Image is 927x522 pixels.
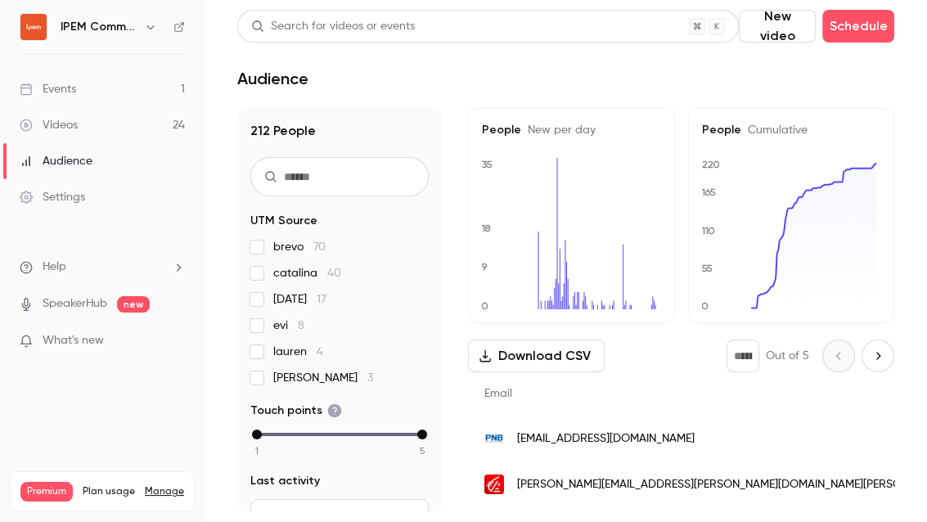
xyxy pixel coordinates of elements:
[420,443,425,458] span: 5
[273,370,373,386] span: [PERSON_NAME]
[701,187,716,198] text: 165
[701,263,713,274] text: 55
[273,239,326,255] span: brevo
[701,300,709,312] text: 0
[255,443,259,458] span: 1
[766,348,809,364] p: Out of 5
[481,223,491,234] text: 18
[237,69,308,88] h1: Audience
[250,121,429,141] h1: 212 People
[43,332,104,349] span: What's new
[862,340,894,372] button: Next page
[20,14,47,40] img: IPEM Community
[521,124,596,136] span: New per day
[20,259,185,276] li: help-dropdown-opener
[298,320,304,331] span: 8
[313,241,326,253] span: 70
[702,122,881,138] h5: People
[83,485,135,498] span: Plan usage
[327,268,341,279] span: 40
[20,189,85,205] div: Settings
[273,291,326,308] span: [DATE]
[250,403,342,419] span: Touch points
[273,265,341,281] span: catalina
[251,18,415,35] div: Search for videos or events
[468,340,605,372] button: Download CSV
[273,317,304,334] span: evi
[482,122,661,138] h5: People
[20,153,92,169] div: Audience
[273,344,323,360] span: lauren
[417,430,427,439] div: max
[484,388,512,399] span: Email
[482,159,493,170] text: 35
[701,225,715,236] text: 110
[43,295,107,313] a: SpeakerHub
[61,19,137,35] h6: IPEM Community
[517,430,695,448] span: [EMAIL_ADDRESS][DOMAIN_NAME]
[43,259,66,276] span: Help
[367,372,373,384] span: 3
[481,261,488,272] text: 9
[702,159,720,170] text: 220
[250,213,317,229] span: UTM Source
[739,10,816,43] button: New video
[117,296,150,313] span: new
[484,475,504,494] img: eps.caisse-epargne.fr
[317,346,323,358] span: 4
[145,485,184,498] a: Manage
[20,81,76,97] div: Events
[484,429,504,448] img: pnb.com.my
[252,430,262,439] div: min
[165,334,185,349] iframe: Noticeable Trigger
[317,294,326,305] span: 17
[481,300,488,312] text: 0
[20,482,73,502] span: Premium
[20,117,78,133] div: Videos
[822,10,894,43] button: Schedule
[741,124,808,136] span: Cumulative
[250,473,320,489] span: Last activity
